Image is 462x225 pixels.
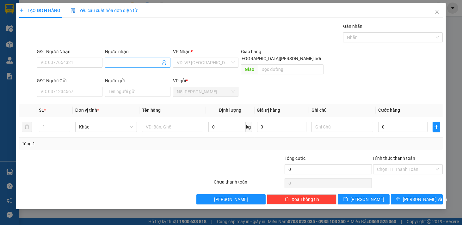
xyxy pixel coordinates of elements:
[241,64,258,74] span: Giao
[69,8,84,23] img: logo.jpg
[142,122,204,132] input: VD: Bàn, Ghế
[142,108,161,113] span: Tên hàng
[8,41,28,71] b: Xe Đăng Nhân
[39,108,44,113] span: SL
[213,178,284,190] div: Chưa thanh toán
[292,196,319,203] span: Xóa Thông tin
[428,3,446,21] button: Close
[162,60,167,65] span: user-add
[378,108,400,113] span: Cước hàng
[71,8,137,13] span: Yêu cầu xuất hóa đơn điện tử
[173,77,238,84] div: VP gửi
[53,30,87,38] li: (c) 2017
[241,49,261,54] span: Giao hàng
[267,194,336,204] button: deleteXóa Thông tin
[71,8,76,13] img: icon
[177,87,235,97] span: N5 Phan Rang
[246,122,252,132] span: kg
[79,122,133,132] span: Khác
[22,122,32,132] button: delete
[39,9,63,39] b: Gửi khách hàng
[105,77,170,84] div: Người gửi
[37,48,102,55] div: SĐT Người Nhận
[19,8,24,13] span: plus
[105,48,170,55] div: Người nhận
[309,104,376,116] th: Ghi chú
[434,9,440,14] span: close
[391,194,443,204] button: printer[PERSON_NAME] và In
[396,197,400,202] span: printer
[19,8,60,13] span: TẠO ĐƠN HÀNG
[37,77,102,84] div: SĐT Người Gửi
[373,156,415,161] label: Hình thức thanh toán
[343,197,348,202] span: save
[343,24,362,29] label: Gán nhãn
[338,194,390,204] button: save[PERSON_NAME]
[214,196,248,203] span: [PERSON_NAME]
[22,140,179,147] div: Tổng: 1
[196,194,266,204] button: [PERSON_NAME]
[285,197,289,202] span: delete
[311,122,373,132] input: Ghi Chú
[219,108,241,113] span: Định lượng
[258,64,323,74] input: Dọc đường
[53,24,87,29] b: [DOMAIN_NAME]
[433,124,440,129] span: plus
[433,122,440,132] button: plus
[350,196,384,203] span: [PERSON_NAME]
[403,196,447,203] span: [PERSON_NAME] và In
[285,156,305,161] span: Tổng cước
[235,55,323,62] span: [GEOGRAPHIC_DATA][PERSON_NAME] nơi
[257,122,306,132] input: 0
[173,49,191,54] span: VP Nhận
[75,108,99,113] span: Đơn vị tính
[257,108,280,113] span: Giá trị hàng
